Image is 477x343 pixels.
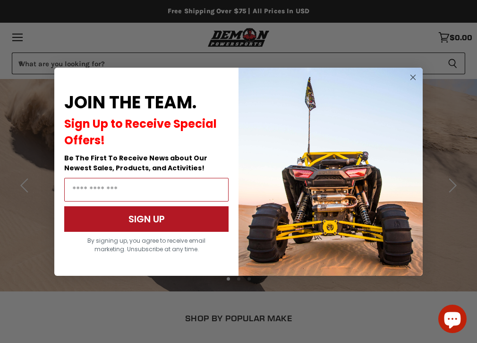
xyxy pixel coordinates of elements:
[238,68,423,276] img: a9095488-b6e7-41ba-879d-588abfab540b.jpeg
[64,206,229,232] button: SIGN UP
[407,71,419,83] button: Close dialog
[64,178,229,202] input: Email Address
[87,237,205,253] span: By signing up, you agree to receive email marketing. Unsubscribe at any time.
[64,116,217,148] span: Sign Up to Receive Special Offers!
[64,153,207,173] span: Be The First To Receive News about Our Newest Sales, Products, and Activities!
[64,90,196,114] span: JOIN THE TEAM.
[435,305,469,335] inbox-online-store-chat: Shopify online store chat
